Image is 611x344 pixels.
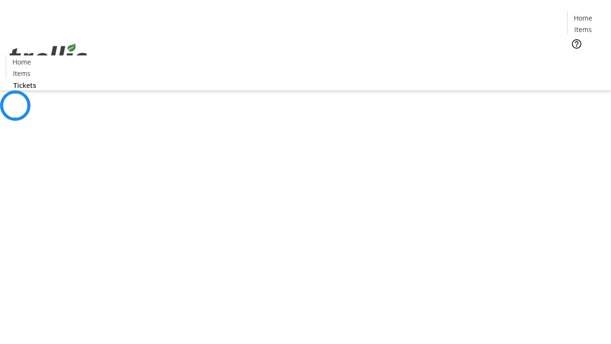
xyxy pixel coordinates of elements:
a: Home [6,57,37,67]
span: Tickets [575,55,598,65]
a: Home [568,13,598,23]
img: Orient E2E Organization 6JrRoDDGgw's Logo [6,33,91,81]
span: Tickets [13,80,36,90]
button: Help [567,34,586,54]
span: Home [12,57,31,67]
a: Items [568,24,598,34]
a: Items [6,68,37,78]
a: Tickets [6,80,44,90]
a: Tickets [567,55,605,65]
span: Items [574,24,592,34]
span: Items [13,68,31,78]
span: Home [574,13,592,23]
